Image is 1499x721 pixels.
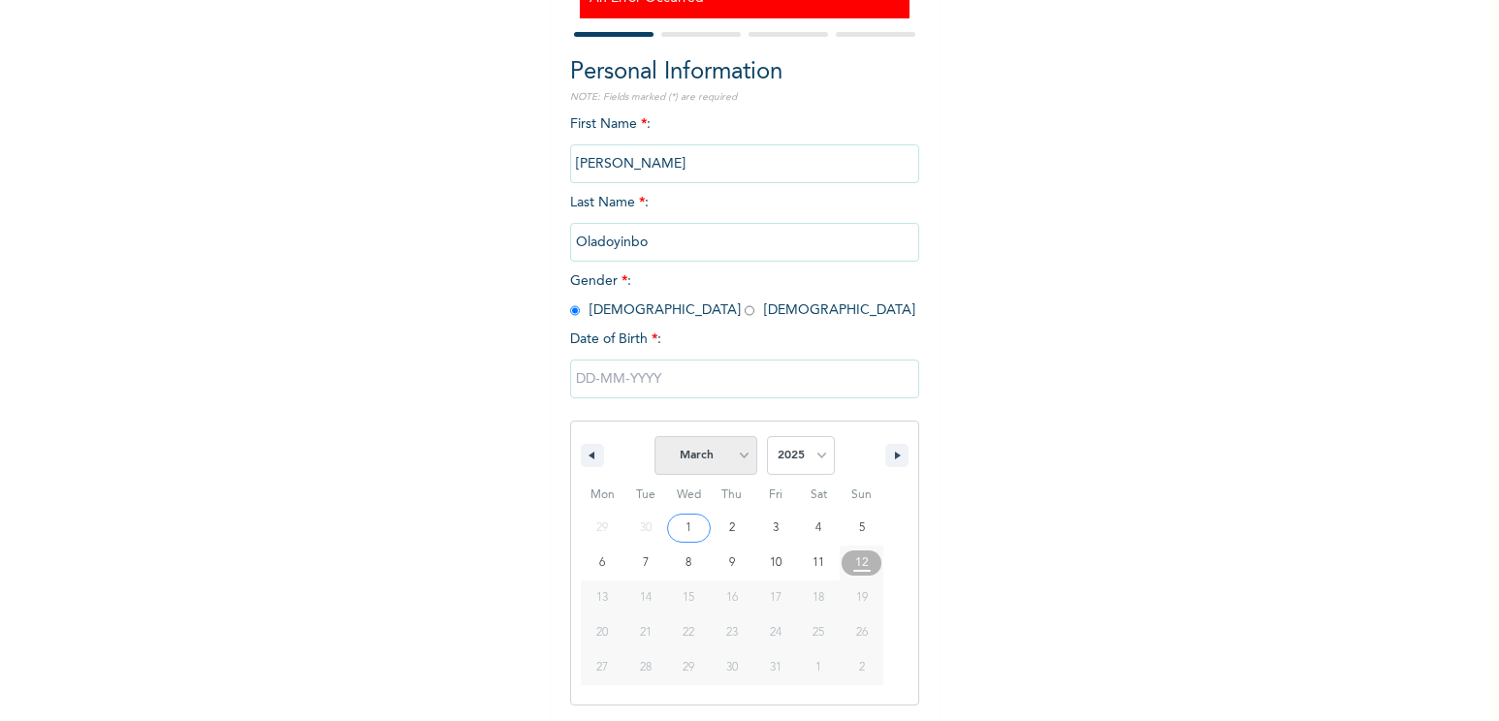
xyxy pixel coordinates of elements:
span: 10 [770,546,781,580]
button: 26 [840,615,883,650]
span: 25 [813,615,824,650]
span: 21 [640,615,652,650]
span: 1 [686,511,691,546]
button: 5 [840,511,883,546]
span: Date of Birth : [570,329,661,350]
button: 18 [797,580,841,615]
span: 22 [683,615,694,650]
button: 16 [711,580,754,615]
button: 28 [624,650,668,685]
button: 7 [624,546,668,580]
span: Fri [753,480,797,511]
span: 24 [770,615,781,650]
span: 19 [856,580,868,615]
button: 1 [667,511,711,546]
button: 2 [711,511,754,546]
span: 27 [596,650,608,685]
input: Enter your last name [570,223,919,262]
button: 19 [840,580,883,615]
span: 18 [813,580,824,615]
span: Sat [797,480,841,511]
span: Mon [581,480,624,511]
input: DD-MM-YYYY [570,360,919,398]
button: 29 [667,650,711,685]
span: 3 [773,511,779,546]
span: 20 [596,615,608,650]
button: 10 [753,546,797,580]
span: 31 [770,650,781,685]
button: 11 [797,546,841,580]
span: 16 [726,580,738,615]
button: 25 [797,615,841,650]
span: 7 [643,546,649,580]
span: Last Name : [570,196,919,249]
span: 26 [856,615,868,650]
span: 17 [770,580,781,615]
button: 31 [753,650,797,685]
span: Gender : [DEMOGRAPHIC_DATA] [DEMOGRAPHIC_DATA] [570,274,915,317]
input: Enter your first name [570,144,919,183]
button: 27 [581,650,624,685]
span: First Name : [570,117,919,171]
p: NOTE: Fields marked (*) are required [570,90,919,105]
button: 13 [581,580,624,615]
button: 14 [624,580,668,615]
button: 9 [711,546,754,580]
button: 6 [581,546,624,580]
span: 4 [815,511,821,546]
span: Thu [711,480,754,511]
span: 8 [686,546,691,580]
button: 15 [667,580,711,615]
span: 28 [640,650,652,685]
button: 12 [840,546,883,580]
span: 5 [859,511,865,546]
span: 30 [726,650,738,685]
span: Wed [667,480,711,511]
button: 21 [624,615,668,650]
span: 29 [683,650,694,685]
span: Tue [624,480,668,511]
button: 3 [753,511,797,546]
span: 9 [729,546,735,580]
h2: Personal Information [570,55,919,90]
button: 4 [797,511,841,546]
span: 11 [813,546,824,580]
span: 13 [596,580,608,615]
span: 12 [855,546,869,580]
button: 23 [711,615,754,650]
span: 2 [729,511,735,546]
button: 30 [711,650,754,685]
button: 17 [753,580,797,615]
button: 24 [753,615,797,650]
span: Sun [840,480,883,511]
span: 6 [599,546,605,580]
button: 22 [667,615,711,650]
span: 15 [683,580,694,615]
span: 23 [726,615,738,650]
button: 20 [581,615,624,650]
button: 8 [667,546,711,580]
span: 14 [640,580,652,615]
